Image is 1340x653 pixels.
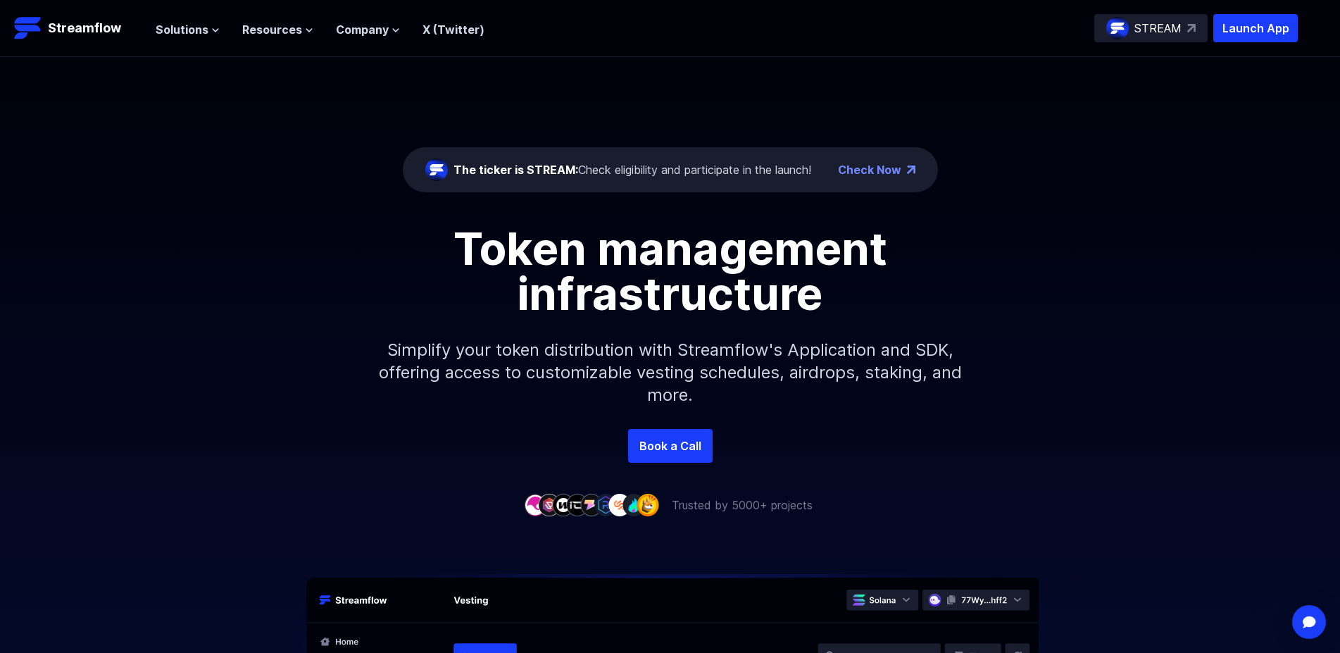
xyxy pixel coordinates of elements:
span: Resources [242,21,302,38]
button: Launch App [1213,14,1298,42]
img: company-4 [566,494,589,516]
a: STREAM [1094,14,1208,42]
img: streamflow-logo-circle.png [425,158,448,181]
p: STREAM [1134,20,1182,37]
span: Solutions [156,21,208,38]
img: company-9 [637,494,659,516]
button: Resources [242,21,313,38]
button: Solutions [156,21,220,38]
a: X (Twitter) [422,23,484,37]
img: company-1 [524,494,546,516]
img: company-2 [538,494,561,516]
a: Book a Call [628,429,713,463]
span: The ticker is STREAM: [453,163,578,177]
img: company-7 [608,494,631,516]
img: company-3 [552,494,575,516]
img: top-right-arrow.svg [1187,24,1196,32]
div: Open Intercom Messenger [1292,605,1326,639]
a: Streamflow [14,14,142,42]
h1: Token management infrastructure [353,226,987,316]
img: Streamflow Logo [14,14,42,42]
img: top-right-arrow.png [907,166,915,174]
div: Check eligibility and participate in the launch! [453,161,811,178]
img: streamflow-logo-circle.png [1106,17,1129,39]
p: Trusted by 5000+ projects [672,497,813,514]
p: Streamflow [48,18,121,38]
img: company-5 [580,494,603,516]
button: Company [336,21,400,38]
img: company-8 [622,494,645,516]
span: Company [336,21,389,38]
p: Simplify your token distribution with Streamflow's Application and SDK, offering access to custom... [368,316,973,429]
img: company-6 [594,494,617,516]
a: Check Now [838,161,901,178]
